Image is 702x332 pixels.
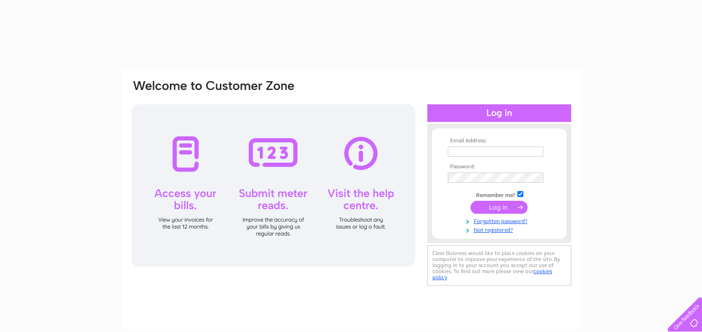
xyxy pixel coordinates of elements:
[445,164,553,170] th: Password:
[427,245,571,286] div: Clear Business would like to place cookies on your computer to improve your experience of the sit...
[432,268,552,281] a: cookies policy
[448,216,553,225] a: Forgotten password?
[445,190,553,199] td: Remember me?
[470,201,528,214] input: Submit
[448,225,553,234] a: Not registered?
[445,138,553,144] th: Email Address:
